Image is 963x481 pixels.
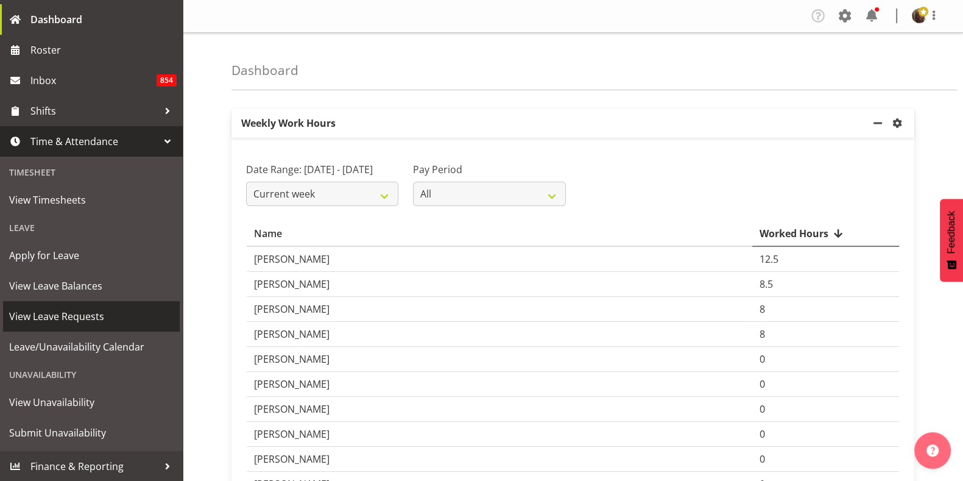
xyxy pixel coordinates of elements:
span: 0 [760,377,765,391]
td: [PERSON_NAME] [247,247,752,272]
a: View Timesheets [3,185,180,215]
div: Unavailability [3,362,180,387]
a: settings [890,116,909,130]
span: Leave/Unavailability Calendar [9,338,174,356]
span: 8.5 [760,277,773,291]
span: Shifts [30,102,158,120]
span: 854 [157,74,177,87]
a: minimize [870,109,890,138]
span: Roster [30,41,177,59]
label: Date Range: [DATE] - [DATE] [246,162,398,177]
span: View Leave Requests [9,307,174,326]
img: dane-botherwayfe4591eb3472f9d4098efc7e1451176c.png [912,9,926,23]
a: View Leave Balances [3,271,180,301]
span: Time & Attendance [30,132,158,151]
span: 0 [760,402,765,416]
span: Finance & Reporting [30,457,158,476]
a: View Leave Requests [3,301,180,332]
span: Submit Unavailability [9,424,174,442]
span: Worked Hours [760,226,828,241]
span: Inbox [30,71,157,90]
td: [PERSON_NAME] [247,297,752,322]
span: 12.5 [760,252,778,266]
span: 0 [760,452,765,466]
span: View Unavailability [9,393,174,412]
span: Dashboard [30,10,177,29]
img: help-xxl-2.png [926,444,939,457]
td: [PERSON_NAME] [247,322,752,347]
h4: Dashboard [231,63,298,77]
span: 0 [760,352,765,366]
span: Apply for Leave [9,246,174,265]
a: Apply for Leave [3,240,180,271]
span: 8 [760,302,765,316]
span: View Timesheets [9,191,174,209]
td: [PERSON_NAME] [247,272,752,297]
span: 8 [760,327,765,341]
div: Leave [3,215,180,240]
label: Pay Period [413,162,565,177]
td: [PERSON_NAME] [247,397,752,422]
div: Timesheet [3,160,180,185]
a: Submit Unavailability [3,418,180,448]
td: [PERSON_NAME] [247,347,752,372]
td: [PERSON_NAME] [247,372,752,397]
span: Name [254,226,282,241]
a: Leave/Unavailability Calendar [3,332,180,362]
a: View Unavailability [3,387,180,418]
span: View Leave Balances [9,277,174,295]
span: 0 [760,427,765,441]
td: [PERSON_NAME] [247,422,752,447]
td: [PERSON_NAME] [247,447,752,472]
span: Feedback [946,211,957,254]
button: Feedback - Show survey [940,199,963,282]
p: Weekly Work Hours [231,109,870,138]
